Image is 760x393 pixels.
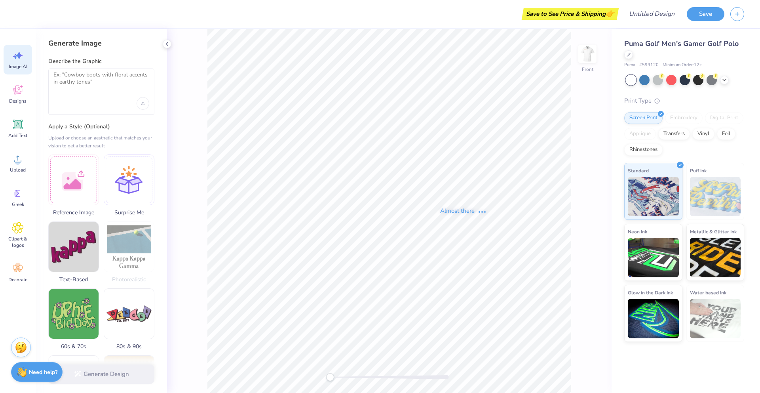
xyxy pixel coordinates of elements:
div: Almost there [440,206,487,216]
span: Text-Based [48,275,99,284]
span: 60s & 70s [48,342,99,351]
span: Decorate [8,277,27,283]
span: Greek [12,201,24,208]
img: 80s & 90s [104,289,154,339]
span: Reference Image [48,208,99,217]
img: Text-Based [49,222,99,272]
span: Photorealistic [104,275,154,284]
span: 80s & 90s [104,342,154,351]
label: Apply a Style (Optional) [48,123,154,131]
div: Save to See Price & Shipping [524,8,617,20]
span: Image AI [9,63,27,70]
div: Upload or choose an aesthetic that matches your vision to get a better result [48,134,154,150]
span: Surprise Me [104,208,154,217]
span: Upload [10,167,26,173]
strong: Need help? [29,368,57,376]
label: Describe the Graphic [48,57,154,65]
span: Designs [9,98,27,104]
input: Untitled Design [623,6,681,22]
img: Photorealistic [104,222,154,272]
span: Add Text [8,132,27,139]
button: Save [687,7,724,21]
span: 👉 [606,9,614,18]
span: Clipart & logos [5,236,31,248]
img: 60s & 70s [49,289,99,339]
div: Generate Image [48,38,154,48]
div: Upload image [137,97,149,110]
